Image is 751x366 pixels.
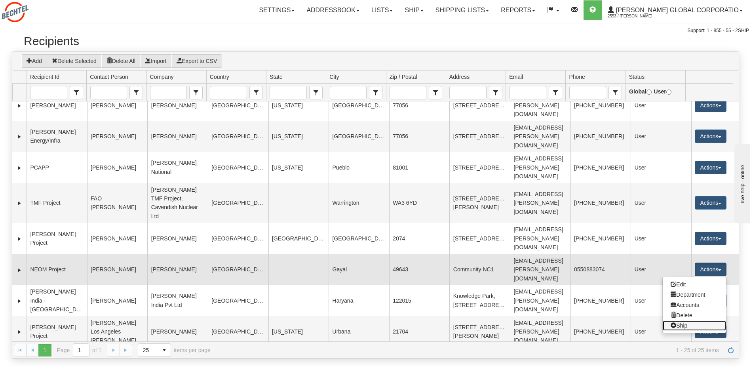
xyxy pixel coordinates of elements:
span: 2553 / [PERSON_NAME] [608,12,667,20]
td: [PHONE_NUMBER] [570,152,631,183]
td: TMF Project [27,183,87,223]
td: User [631,285,691,316]
td: WA3 6YD [389,183,450,223]
input: User [666,90,671,95]
td: 77056 [389,90,450,121]
span: Address [449,73,470,81]
td: [PERSON_NAME] [87,254,148,285]
span: Company [189,86,203,99]
span: Recipient Id [30,73,59,81]
a: [PERSON_NAME] Global Corporatio 2553 / [PERSON_NAME] [602,0,749,20]
a: Delete [663,310,726,320]
td: [PERSON_NAME] [87,223,148,254]
a: Expand [15,199,23,207]
td: 77056 [389,121,450,152]
span: Email [509,73,523,81]
span: Email [549,86,562,99]
td: [PHONE_NUMBER] [570,121,631,152]
td: filter cell [266,84,326,101]
td: 122015 [389,285,450,316]
td: [PHONE_NUMBER] [570,223,631,254]
td: [US_STATE] [268,316,329,347]
td: [EMAIL_ADDRESS][PERSON_NAME][DOMAIN_NAME] [510,254,570,285]
a: Expand [15,266,23,274]
td: FAO [PERSON_NAME] [87,183,148,223]
td: [GEOGRAPHIC_DATA] [208,223,268,254]
button: Actions [695,99,726,112]
a: Accounts [663,300,726,310]
span: Page 1 [38,344,51,356]
td: 49643 [389,254,450,285]
td: [EMAIL_ADDRESS][PERSON_NAME][DOMAIN_NAME] [510,121,570,152]
input: Email [510,86,546,99]
td: [EMAIL_ADDRESS][PERSON_NAME][DOMAIN_NAME] [510,223,570,254]
img: logo2553.jpg [2,2,29,22]
span: Page sizes drop down [138,343,171,357]
td: [PERSON_NAME] [147,223,208,254]
td: Gayal [329,254,389,285]
td: [STREET_ADDRESS][PERSON_NAME] [449,316,510,347]
span: Company [150,73,174,81]
span: select [190,86,202,99]
a: Ship [663,320,726,331]
span: 1 - 25 of 25 items [222,347,719,353]
input: Global [646,90,652,95]
button: Delete Selected [47,54,102,68]
td: Community NC1 [449,254,510,285]
td: filter cell [206,84,266,101]
a: Department [663,290,726,300]
td: [EMAIL_ADDRESS][PERSON_NAME][DOMAIN_NAME] [510,316,570,347]
td: filter cell [626,84,685,101]
td: [STREET_ADDRESS] [449,90,510,121]
a: Edit [663,279,726,290]
span: City [369,86,382,99]
td: [US_STATE] [268,90,329,121]
td: PCAPP [27,152,87,183]
td: [EMAIL_ADDRESS][PERSON_NAME][DOMAIN_NAME] [510,285,570,316]
span: select [369,86,382,99]
td: [PHONE_NUMBER] [570,90,631,121]
input: Country [210,86,246,99]
td: filter cell [386,84,446,101]
td: [PERSON_NAME] [147,121,208,152]
td: [GEOGRAPHIC_DATA] [208,254,268,285]
input: Contact Person [91,86,127,99]
td: filter cell [86,84,146,101]
td: [PERSON_NAME] [87,152,148,183]
a: Expand [15,133,23,141]
span: select [549,86,562,99]
input: Recipient Id [30,86,67,99]
button: Actions [695,263,726,276]
button: Delete All [101,54,141,68]
td: [EMAIL_ADDRESS][PERSON_NAME][DOMAIN_NAME] [510,90,570,121]
td: [PERSON_NAME] Project [27,316,87,347]
input: State [270,86,306,99]
input: Zip / Postal [390,86,426,99]
td: NEOM Project [27,254,87,285]
button: Actions [695,130,726,143]
td: [PERSON_NAME] Project [27,223,87,254]
span: select [158,344,171,356]
span: items per page [138,343,211,357]
a: Shipping lists [430,0,495,20]
a: Expand [15,235,23,243]
td: 81001 [389,152,450,183]
td: 0550883074 [570,254,631,285]
span: Status [629,73,645,81]
h2: Recipients [24,34,727,48]
td: 21704 [389,316,450,347]
td: [GEOGRAPHIC_DATA] [268,223,329,254]
td: User [631,254,691,285]
div: grid toolbar [12,52,739,71]
td: [GEOGRAPHIC_DATA] [208,152,268,183]
td: filter cell [685,84,733,101]
td: Urbana [329,316,389,347]
td: [PHONE_NUMBER] [570,285,631,316]
a: Refresh [724,344,737,356]
span: State [270,73,283,81]
a: Settings [253,0,300,20]
span: Phone [569,73,585,81]
td: [STREET_ADDRESS] [449,223,510,254]
td: [GEOGRAPHIC_DATA] [208,285,268,316]
a: Reports [495,0,541,20]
